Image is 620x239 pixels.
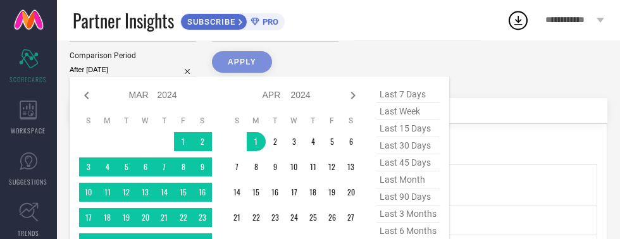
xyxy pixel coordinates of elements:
[155,183,174,202] td: Thu Mar 14 2024
[98,157,117,176] td: Mon Mar 04 2024
[18,228,39,238] span: TRENDS
[247,132,266,151] td: Mon Apr 01 2024
[181,17,239,27] span: SUBSCRIBE
[155,157,174,176] td: Thu Mar 07 2024
[285,157,304,176] td: Wed Apr 10 2024
[10,75,47,84] span: SCORECARDS
[376,188,440,205] span: last 90 days
[285,183,304,202] td: Wed Apr 17 2024
[345,88,361,103] div: Next month
[193,132,212,151] td: Sat Mar 02 2024
[323,132,342,151] td: Fri Apr 05 2024
[98,116,117,126] th: Monday
[376,171,440,188] span: last month
[70,63,196,77] input: Select comparison period
[228,208,247,227] td: Sun Apr 21 2024
[9,177,48,187] span: SUGGESTIONS
[247,157,266,176] td: Mon Apr 08 2024
[376,205,440,223] span: last 3 months
[136,183,155,202] td: Wed Mar 13 2024
[98,183,117,202] td: Mon Mar 11 2024
[304,132,323,151] td: Thu Apr 04 2024
[342,116,361,126] th: Saturday
[285,208,304,227] td: Wed Apr 24 2024
[304,157,323,176] td: Thu Apr 11 2024
[285,116,304,126] th: Wednesday
[79,116,98,126] th: Sunday
[136,157,155,176] td: Wed Mar 06 2024
[342,132,361,151] td: Sat Apr 06 2024
[174,157,193,176] td: Fri Mar 08 2024
[342,157,361,176] td: Sat Apr 13 2024
[323,208,342,227] td: Fri Apr 26 2024
[117,183,136,202] td: Tue Mar 12 2024
[304,183,323,202] td: Thu Apr 18 2024
[174,116,193,126] th: Friday
[136,116,155,126] th: Wednesday
[70,51,196,60] div: Comparison Period
[117,157,136,176] td: Tue Mar 05 2024
[376,103,440,120] span: last week
[193,116,212,126] th: Saturday
[266,208,285,227] td: Tue Apr 23 2024
[342,208,361,227] td: Sat Apr 27 2024
[11,126,46,135] span: WORKSPACE
[285,132,304,151] td: Wed Apr 03 2024
[228,116,247,126] th: Sunday
[228,157,247,176] td: Sun Apr 07 2024
[323,183,342,202] td: Fri Apr 19 2024
[507,9,530,32] div: Open download list
[228,183,247,202] td: Sun Apr 14 2024
[376,86,440,103] span: last 7 days
[376,154,440,171] span: last 45 days
[193,183,212,202] td: Sat Mar 16 2024
[247,116,266,126] th: Monday
[304,208,323,227] td: Thu Apr 25 2024
[259,17,278,27] span: PRO
[79,157,98,176] td: Sun Mar 03 2024
[266,157,285,176] td: Tue Apr 09 2024
[376,120,440,137] span: last 15 days
[79,183,98,202] td: Sun Mar 10 2024
[304,116,323,126] th: Thursday
[323,157,342,176] td: Fri Apr 12 2024
[155,208,174,227] td: Thu Mar 21 2024
[174,132,193,151] td: Fri Mar 01 2024
[117,116,136,126] th: Tuesday
[180,10,285,30] a: SUBSCRIBEPRO
[174,183,193,202] td: Fri Mar 15 2024
[266,183,285,202] td: Tue Apr 16 2024
[79,88,94,103] div: Previous month
[136,208,155,227] td: Wed Mar 20 2024
[79,208,98,227] td: Sun Mar 17 2024
[376,137,440,154] span: last 30 days
[323,116,342,126] th: Friday
[117,208,136,227] td: Tue Mar 19 2024
[266,132,285,151] td: Tue Apr 02 2024
[73,8,174,34] span: Partner Insights
[193,208,212,227] td: Sat Mar 23 2024
[342,183,361,202] td: Sat Apr 20 2024
[98,208,117,227] td: Mon Mar 18 2024
[247,208,266,227] td: Mon Apr 22 2024
[155,116,174,126] th: Thursday
[174,208,193,227] td: Fri Mar 22 2024
[247,183,266,202] td: Mon Apr 15 2024
[266,116,285,126] th: Tuesday
[193,157,212,176] td: Sat Mar 09 2024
